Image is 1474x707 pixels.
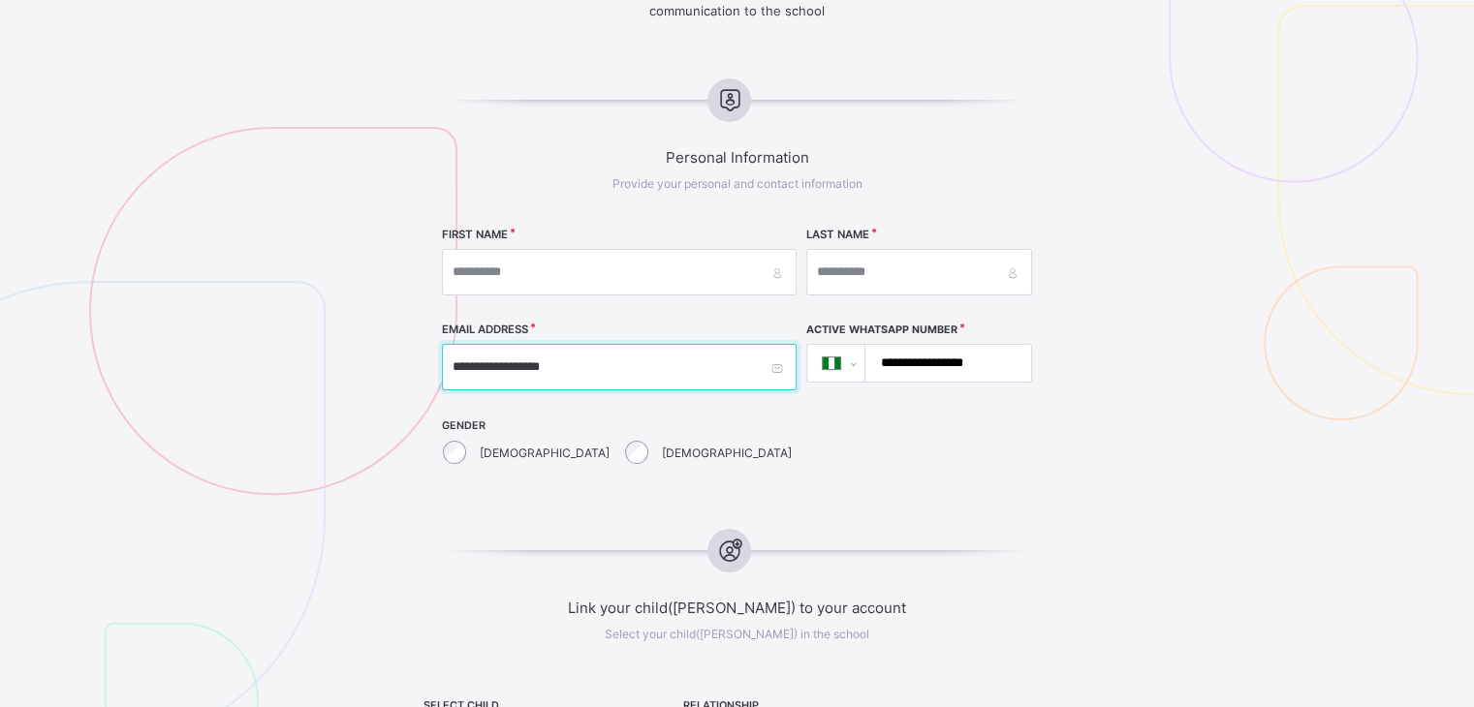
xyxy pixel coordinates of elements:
label: [DEMOGRAPHIC_DATA] [662,446,792,460]
label: FIRST NAME [442,228,508,241]
label: Active WhatsApp Number [806,323,957,336]
label: LAST NAME [806,228,869,241]
span: GENDER [442,419,797,432]
span: Personal Information [368,148,1106,167]
label: EMAIL ADDRESS [442,323,528,336]
span: Provide your personal and contact information [612,176,862,191]
span: Link your child([PERSON_NAME]) to your account [368,599,1106,617]
label: [DEMOGRAPHIC_DATA] [480,446,610,460]
span: Select your child([PERSON_NAME]) in the school [605,627,869,641]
